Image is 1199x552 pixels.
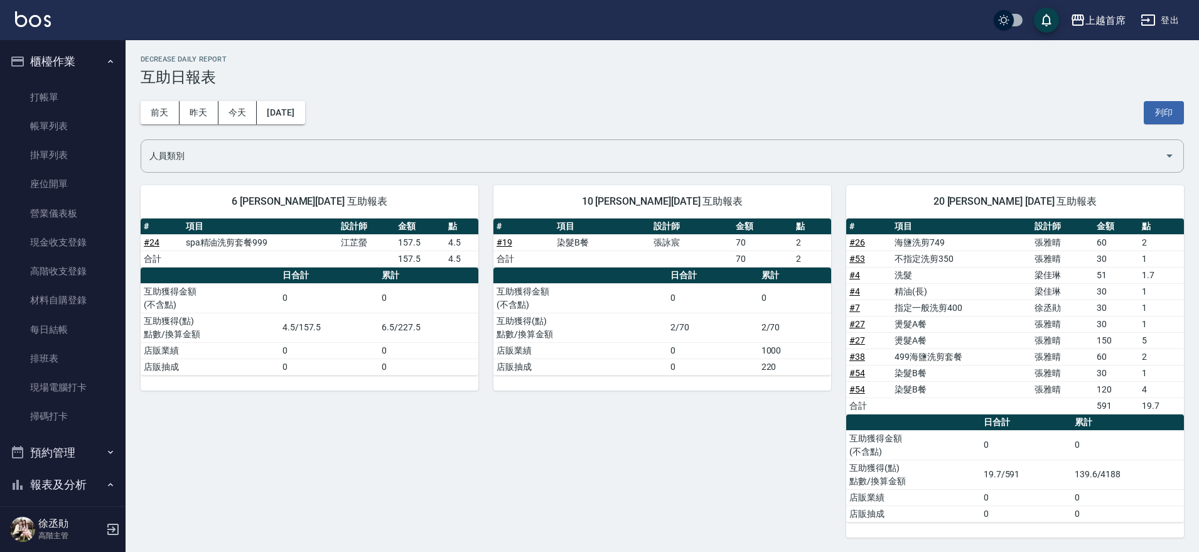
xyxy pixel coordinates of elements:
[733,219,793,235] th: 金額
[891,234,1031,251] td: 海鹽洗剪749
[279,268,379,284] th: 日合計
[141,219,478,268] table: a dense table
[891,251,1031,267] td: 不指定洗剪350
[279,359,379,375] td: 0
[758,268,831,284] th: 累計
[891,283,1031,300] td: 精油(長)
[156,195,463,208] span: 6 [PERSON_NAME][DATE] 互助報表
[1136,9,1184,32] button: 登出
[183,219,338,235] th: 項目
[279,342,379,359] td: 0
[5,506,121,535] a: 報表目錄
[5,402,121,431] a: 掃碼打卡
[493,251,554,267] td: 合計
[497,237,512,247] a: #19
[849,384,865,394] a: #54
[891,316,1031,332] td: 燙髮A餐
[279,313,379,342] td: 4.5/157.5
[144,237,159,247] a: #24
[379,283,478,313] td: 0
[5,170,121,198] a: 座位開單
[1159,146,1180,166] button: Open
[1094,381,1139,398] td: 120
[5,45,121,78] button: 櫃檯作業
[846,430,981,460] td: 互助獲得金額 (不含點)
[5,228,121,257] a: 現金收支登錄
[1139,365,1184,381] td: 1
[891,267,1031,283] td: 洗髮
[1139,219,1184,235] th: 點
[849,286,860,296] a: #4
[1094,234,1139,251] td: 60
[141,251,183,267] td: 合計
[1031,332,1094,349] td: 張雅晴
[849,319,865,329] a: #27
[1139,283,1184,300] td: 1
[1031,234,1094,251] td: 張雅晴
[1094,365,1139,381] td: 30
[141,342,279,359] td: 店販業績
[10,517,35,542] img: Person
[1085,13,1126,28] div: 上越首席
[1094,300,1139,316] td: 30
[1139,381,1184,398] td: 4
[445,234,478,251] td: 4.5
[141,283,279,313] td: 互助獲得金額 (不含點)
[1094,283,1139,300] td: 30
[5,141,121,170] a: 掛單列表
[849,335,865,345] a: #27
[1094,349,1139,365] td: 60
[1139,316,1184,332] td: 1
[849,270,860,280] a: #4
[849,254,865,264] a: #53
[493,342,667,359] td: 店販業績
[758,283,831,313] td: 0
[846,460,981,489] td: 互助獲得(點) 點數/換算金額
[493,283,667,313] td: 互助獲得金額 (不含點)
[257,101,304,124] button: [DATE]
[758,359,831,375] td: 220
[861,195,1169,208] span: 20 [PERSON_NAME] [DATE] 互助報表
[891,332,1031,349] td: 燙髮A餐
[1139,234,1184,251] td: 2
[379,268,478,284] th: 累計
[493,313,667,342] td: 互助獲得(點) 點數/換算金額
[981,430,1072,460] td: 0
[758,313,831,342] td: 2/70
[554,234,650,251] td: 染髮B餐
[1094,316,1139,332] td: 30
[981,489,1072,506] td: 0
[1031,365,1094,381] td: 張雅晴
[493,219,554,235] th: #
[891,381,1031,398] td: 染髮B餐
[141,268,478,376] table: a dense table
[395,251,446,267] td: 157.5
[183,234,338,251] td: spa精油洗剪套餐999
[1072,414,1184,431] th: 累計
[379,342,478,359] td: 0
[5,286,121,315] a: 材料自購登錄
[667,342,758,359] td: 0
[849,368,865,378] a: #54
[15,11,51,27] img: Logo
[141,359,279,375] td: 店販抽成
[1031,316,1094,332] td: 張雅晴
[1144,101,1184,124] button: 列印
[1031,251,1094,267] td: 張雅晴
[5,344,121,373] a: 排班表
[1072,506,1184,522] td: 0
[445,251,478,267] td: 4.5
[5,257,121,286] a: 高階收支登錄
[379,313,478,342] td: 6.5/227.5
[1072,430,1184,460] td: 0
[5,199,121,228] a: 營業儀表板
[981,460,1072,489] td: 19.7/591
[493,268,831,376] table: a dense table
[141,313,279,342] td: 互助獲得(點) 點數/換算金額
[338,234,395,251] td: 江芷螢
[758,342,831,359] td: 1000
[1139,267,1184,283] td: 1.7
[981,506,1072,522] td: 0
[1094,251,1139,267] td: 30
[1031,349,1094,365] td: 張雅晴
